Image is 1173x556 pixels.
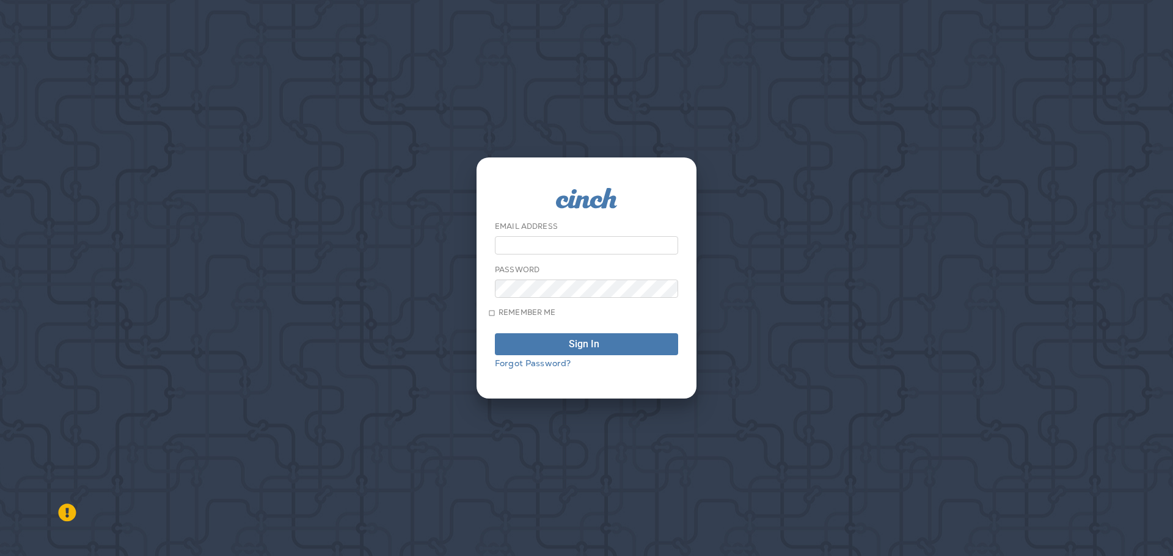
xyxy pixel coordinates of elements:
[499,308,556,317] span: Remember me
[495,265,539,275] label: Password
[495,222,558,231] label: Email Address
[495,333,678,355] button: Sign In
[569,339,599,349] div: Sign In
[495,358,571,369] a: Forgot Password?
